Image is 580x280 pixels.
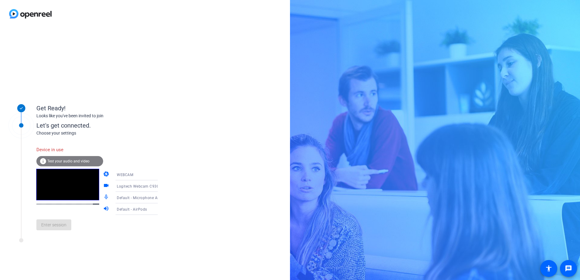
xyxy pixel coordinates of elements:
[117,195,272,200] span: Default - Microphone Array (2- Intel® Smart Sound Technology for Digital Microphones)
[36,104,158,113] div: Get Ready!
[117,184,184,188] span: Logitech Webcam C930e (046d:0843)
[36,113,158,119] div: Looks like you've been invited to join
[545,265,552,272] mat-icon: accessibility
[39,158,47,165] mat-icon: info
[117,207,147,212] span: Default - AirPods
[103,205,110,213] mat-icon: volume_up
[36,121,170,130] div: Let's get connected.
[103,171,110,178] mat-icon: camera
[36,130,170,136] div: Choose your settings
[117,173,133,177] span: WEBCAM
[565,265,572,272] mat-icon: message
[103,194,110,201] mat-icon: mic_none
[36,143,103,156] div: Device in use
[103,182,110,190] mat-icon: videocam
[47,159,89,163] span: Test your audio and video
